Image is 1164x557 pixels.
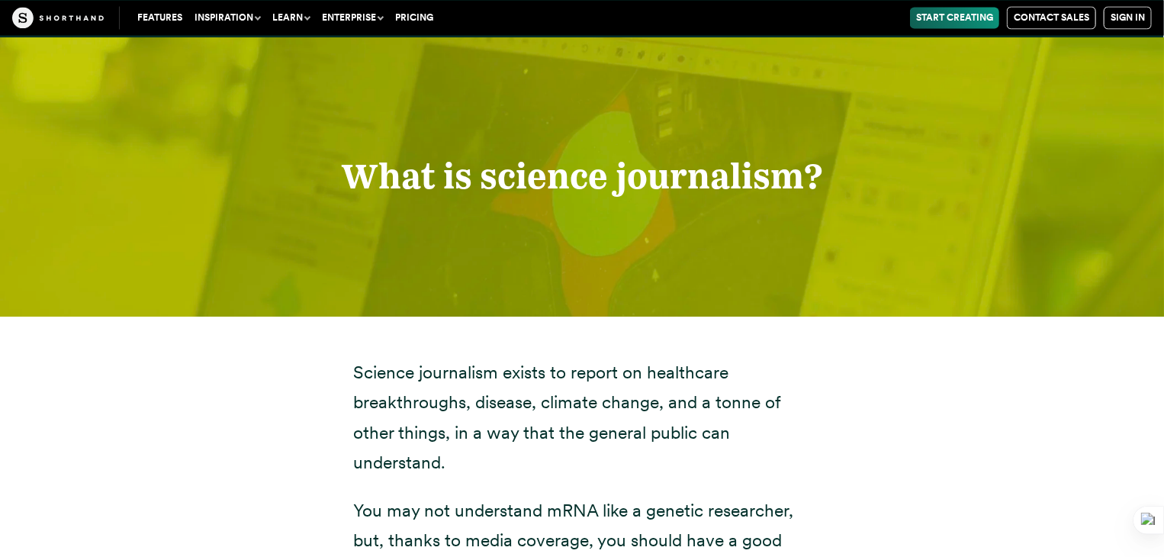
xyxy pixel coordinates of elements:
button: Enterprise [316,7,389,28]
a: Pricing [389,7,439,28]
button: Inspiration [188,7,266,28]
button: Learn [266,7,316,28]
a: Start Creating [910,7,999,28]
p: Science journalism exists to report on healthcare breakthroughs, disease, climate change, and a t... [353,358,811,477]
img: The Craft [12,7,104,28]
strong: What is science journalism? [341,155,823,197]
a: Contact Sales [1007,6,1096,29]
a: Features [131,7,188,28]
a: Sign in [1104,6,1152,29]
